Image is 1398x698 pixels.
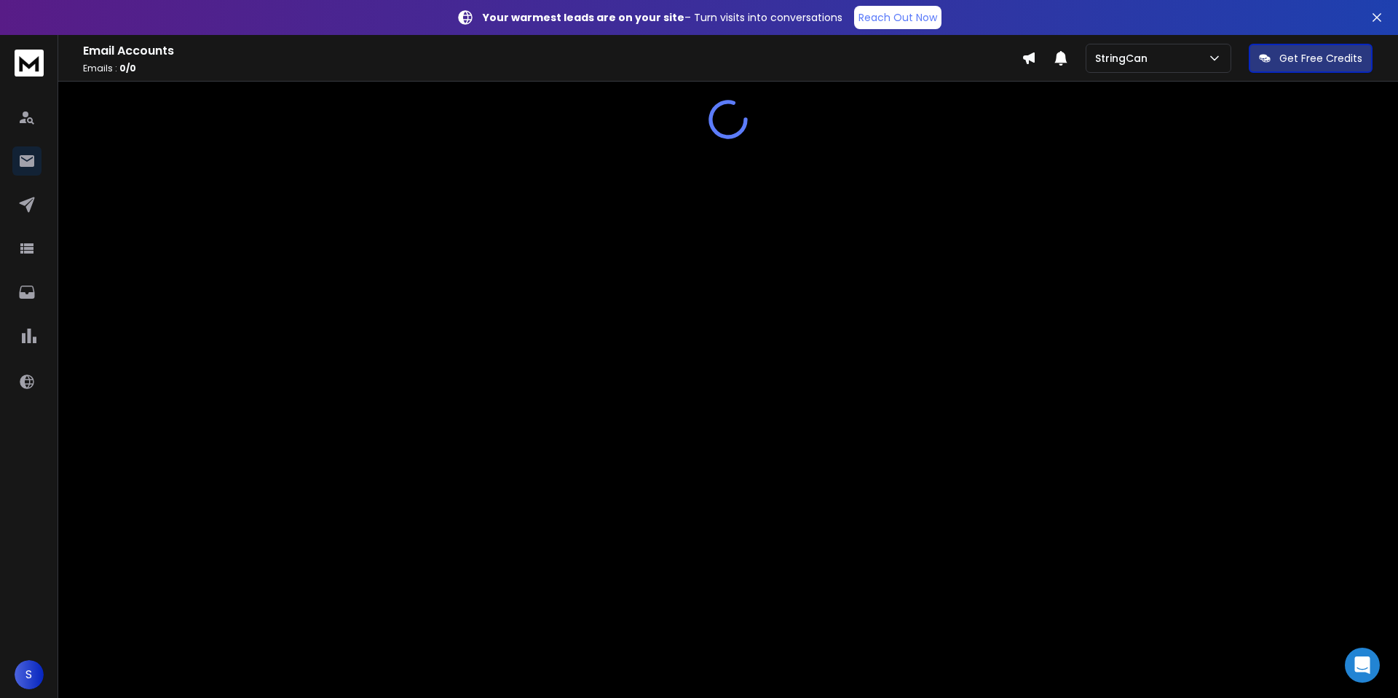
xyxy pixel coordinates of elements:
p: Emails : [83,63,1022,74]
span: 0 / 0 [119,62,136,74]
p: Reach Out Now [858,10,937,25]
button: Get Free Credits [1249,44,1373,73]
button: S [15,660,44,689]
strong: Your warmest leads are on your site [483,10,684,25]
h1: Email Accounts [83,42,1022,60]
div: Open Intercom Messenger [1345,648,1380,683]
p: StringCan [1095,51,1153,66]
a: Reach Out Now [854,6,941,29]
p: Get Free Credits [1279,51,1362,66]
img: logo [15,50,44,77]
p: – Turn visits into conversations [483,10,842,25]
